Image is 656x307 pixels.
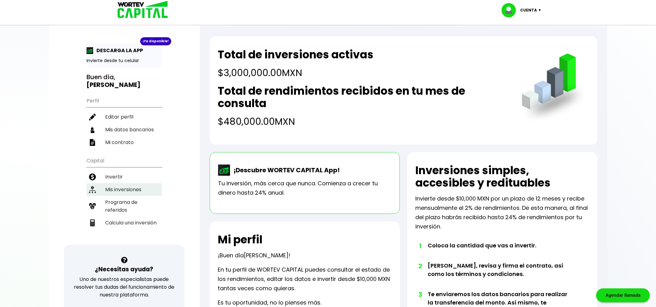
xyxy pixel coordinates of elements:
p: En tu perfil de WORTEV CAPITAL puedes consultar el estado de los rendimientos, editar los datos e... [218,265,392,293]
p: Uno de nuestros especialistas puede resolver tus dudas del funcionamiento de nuestra plataforma. [72,275,176,299]
p: Invierte desde $10,000 MXN por un plazo de 12 meses y recibe mensualmente el 2% de rendimientos. ... [415,194,589,231]
h3: ¿Necesitas ayuda? [95,265,153,274]
h4: $3,000,000.00 MXN [218,66,373,80]
span: 2 [418,261,422,271]
li: [PERSON_NAME], revisa y firma el contrato, así como los términos y condiciones. [428,261,572,290]
div: ¡Ya disponible! [140,37,171,45]
img: grafica.516fef24.png [519,53,589,124]
img: editar-icon.952d3147.svg [89,114,96,120]
img: profile-image [502,3,520,17]
h2: Inversiones simples, accesibles y redituables [415,164,589,189]
p: DESCARGA LA APP [93,47,143,54]
ul: Perfil [87,94,162,149]
h2: Mi perfil [218,233,262,246]
ul: Capital [87,154,162,245]
img: inversiones-icon.6695dc30.svg [89,186,96,193]
h2: Total de inversiones activas [218,48,373,61]
a: Mi contrato [87,136,162,149]
h2: Total de rendimientos recibidos en tu mes de consulta [218,85,509,110]
a: Programa de referidos [87,196,162,216]
p: Tu inversión, más cerca que nunca. Comienza a crecer tu dinero hasta 24% anual. [218,179,391,197]
img: contrato-icon.f2db500c.svg [89,139,96,146]
b: [PERSON_NAME] [87,80,141,89]
a: Mis datos bancarios [87,123,162,136]
p: Cuenta [520,6,537,15]
a: Mis inversiones [87,183,162,196]
li: Coloca la cantidad que vas a invertir. [428,241,572,261]
img: invertir-icon.b3b967d7.svg [89,174,96,180]
img: recomiendanos-icon.9b8e9327.svg [89,203,96,210]
span: 1 [418,241,422,251]
a: Invertir [87,170,162,183]
img: datos-icon.10cf9172.svg [89,126,96,133]
span: 3 [418,290,422,299]
p: ¡Descubre WORTEV CAPITAL App! [230,165,340,175]
h4: $480,000.00 MXN [218,115,509,129]
img: calculadora-icon.17d418c4.svg [89,219,96,226]
h3: Buen día, [87,73,162,89]
img: wortev-capital-app-icon [218,165,230,176]
p: ¡Buen día ! [218,251,290,260]
span: [PERSON_NAME] [244,251,288,259]
img: icon-down [537,9,545,11]
p: Invierte desde tu celular [87,57,162,64]
a: Calcula una inversión [87,216,162,229]
div: Agendar llamada [596,288,650,302]
img: app-icon [87,47,93,54]
a: Editar perfil [87,111,162,123]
